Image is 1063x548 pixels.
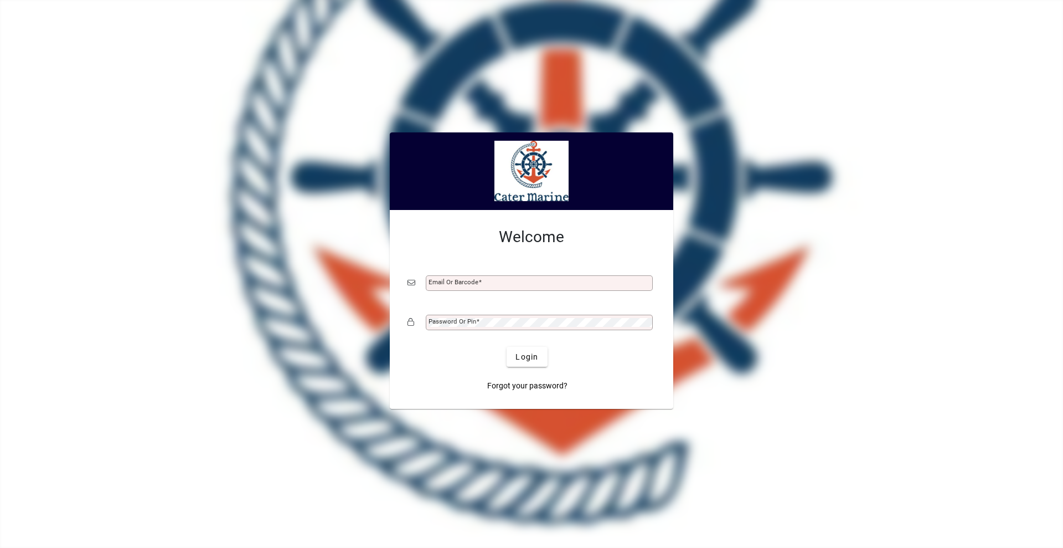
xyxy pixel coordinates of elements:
[483,376,572,396] a: Forgot your password?
[429,278,478,286] mat-label: Email or Barcode
[487,380,567,392] span: Forgot your password?
[407,228,656,247] h2: Welcome
[515,351,538,363] span: Login
[429,317,476,325] mat-label: Password or Pin
[507,347,547,367] button: Login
